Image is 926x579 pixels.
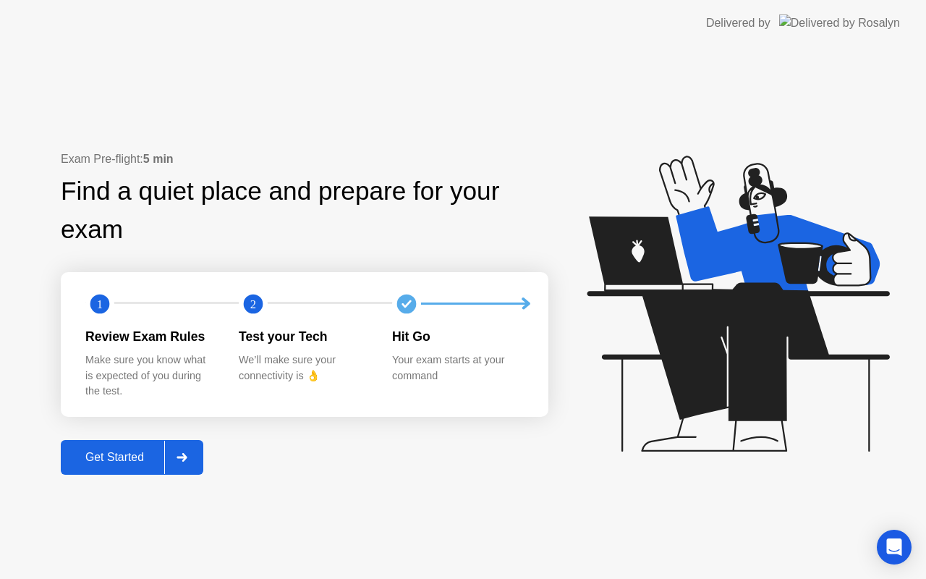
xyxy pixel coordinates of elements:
[61,172,548,249] div: Find a quiet place and prepare for your exam
[250,297,256,310] text: 2
[65,451,164,464] div: Get Started
[143,153,174,165] b: 5 min
[239,352,369,384] div: We’ll make sure your connectivity is 👌
[97,297,103,310] text: 1
[877,530,912,565] div: Open Intercom Messenger
[706,14,770,32] div: Delivered by
[392,327,522,346] div: Hit Go
[61,440,203,475] button: Get Started
[779,14,900,31] img: Delivered by Rosalyn
[392,352,522,384] div: Your exam starts at your command
[239,327,369,346] div: Test your Tech
[85,327,216,346] div: Review Exam Rules
[85,352,216,400] div: Make sure you know what is expected of you during the test.
[61,151,548,168] div: Exam Pre-flight:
